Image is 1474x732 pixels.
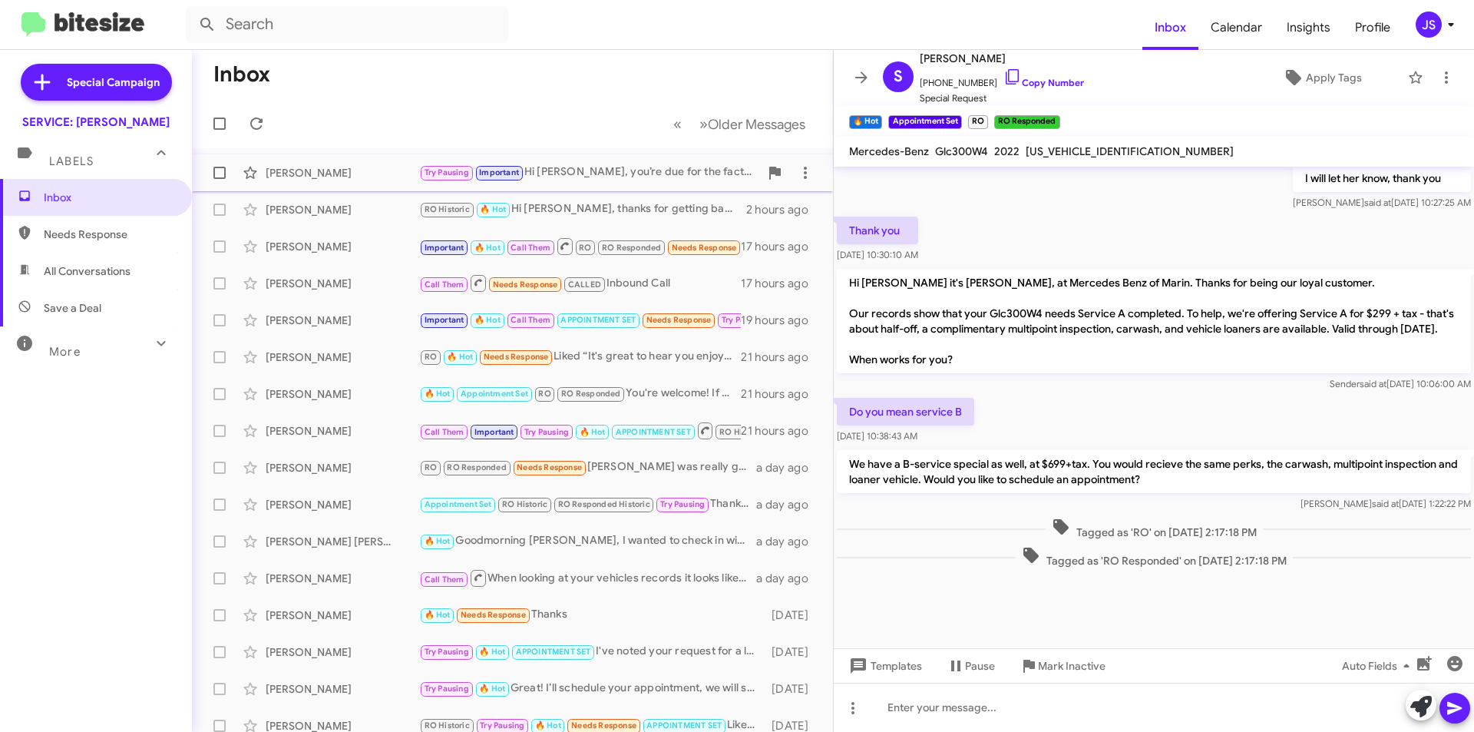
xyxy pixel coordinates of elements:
[479,167,519,177] span: Important
[664,108,691,140] button: Previous
[920,49,1084,68] span: [PERSON_NAME]
[1274,5,1343,50] span: Insights
[690,108,815,140] button: Next
[266,386,419,402] div: [PERSON_NAME]
[479,684,505,694] span: 🔥 Hot
[474,243,501,253] span: 🔥 Hot
[461,610,526,620] span: Needs Response
[524,427,569,437] span: Try Pausing
[764,608,821,623] div: [DATE]
[419,164,759,181] div: Hi [PERSON_NAME], you’re due for the factory-required Service B.Full required package (trans serv...
[920,68,1084,91] span: [PHONE_NUMBER]
[419,643,764,661] div: I've noted your request for a loaner for [DATE] at 11:00 AM. We'll have one ready for you when yo...
[419,421,741,440] div: Great! I’ve scheduled your appointment for 11 AM [DATE]. We’ll have your loaner vehicle ready as ...
[493,280,558,290] span: Needs Response
[425,352,437,362] span: RO
[1243,64,1400,91] button: Apply Tags
[49,345,81,359] span: More
[646,315,712,325] span: Needs Response
[474,315,501,325] span: 🔥 Hot
[1306,64,1362,91] span: Apply Tags
[461,389,528,399] span: Appointment Set
[419,606,764,624] div: Thanks
[837,249,918,260] span: [DATE] 10:30:10 AM
[837,430,917,442] span: [DATE] 10:38:43 AM
[44,227,174,242] span: Needs Response
[502,499,547,509] span: RO Historic
[266,349,419,365] div: [PERSON_NAME]
[419,385,741,402] div: You're welcome! If you need anything else or want to book an appointment, feel free to reach out ...
[741,239,821,254] div: 17 hours ago
[1038,652,1105,680] span: Mark Inactive
[994,115,1059,129] small: RO Responded
[994,144,1020,158] span: 2022
[425,575,464,585] span: Call Them
[425,280,464,290] span: Call Them
[741,276,821,291] div: 17 hours ago
[616,427,691,437] span: APPOINTMENT SET
[756,534,821,549] div: a day ago
[1330,378,1471,389] span: Sender [DATE] 10:06:00 AM
[447,352,473,362] span: 🔥 Hot
[1403,12,1457,38] button: JS
[266,608,419,623] div: [PERSON_NAME]
[266,644,419,660] div: [PERSON_NAME]
[425,204,470,214] span: RO Historic
[266,202,419,217] div: [PERSON_NAME]
[425,610,451,620] span: 🔥 Hot
[425,167,469,177] span: Try Pausing
[558,499,650,509] span: RO Responded Historic
[425,389,451,399] span: 🔥 Hot
[560,315,636,325] span: APPOINTMENT SET
[756,497,821,512] div: a day ago
[837,269,1471,373] p: Hi [PERSON_NAME] it's [PERSON_NAME], at Mercedes Benz of Marin. Thanks for being our loyal custom...
[920,91,1084,106] span: Special Request
[419,680,764,697] div: Great! I’ll schedule your appointment, we will see you then !
[837,450,1471,493] p: We have a B-service special as well, at $699+tax. You would recieve the same perks, the carwash, ...
[535,720,561,730] span: 🔥 Hot
[673,114,682,134] span: «
[722,315,766,325] span: Try Pausing
[1198,5,1274,50] a: Calendar
[425,536,451,546] span: 🔥 Hot
[425,427,464,437] span: Call Them
[756,571,821,586] div: a day ago
[1026,144,1234,158] span: [US_VEHICLE_IDENTIFICATION_NUMBER]
[419,311,741,329] div: Hello [PERSON_NAME]. This is [PERSON_NAME]. I have EQB 300 AMG package from a while ago. I know t...
[419,459,756,476] div: [PERSON_NAME] was really great. The car has been... challenging, in that alarms keep going off fo...
[425,499,492,509] span: Appointment Set
[419,273,741,293] div: Inbound Call
[1364,197,1391,208] span: said at
[266,313,419,328] div: [PERSON_NAME]
[646,720,722,730] span: APPOINTMENT SET
[480,720,524,730] span: Try Pausing
[1372,498,1399,509] span: said at
[266,460,419,475] div: [PERSON_NAME]
[935,144,988,158] span: Glc300W4
[425,462,437,472] span: RO
[511,243,550,253] span: Call Them
[1343,5,1403,50] a: Profile
[511,315,550,325] span: Call Them
[1142,5,1198,50] a: Inbox
[425,243,464,253] span: Important
[266,423,419,439] div: [PERSON_NAME]
[266,497,419,512] div: [PERSON_NAME]
[849,144,929,158] span: Mercedes-Benz
[579,243,591,253] span: RO
[1293,197,1471,208] span: [PERSON_NAME] [DATE] 10:27:25 AM
[1003,77,1084,88] a: Copy Number
[266,239,419,254] div: [PERSON_NAME]
[266,681,419,697] div: [PERSON_NAME]
[746,202,821,217] div: 2 hours ago
[965,652,995,680] span: Pause
[741,313,821,328] div: 19 hours ago
[538,389,550,399] span: RO
[480,204,506,214] span: 🔥 Hot
[1016,546,1293,568] span: Tagged as 'RO Responded' on [DATE] 2:17:18 PM
[846,652,922,680] span: Templates
[741,423,821,439] div: 21 hours ago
